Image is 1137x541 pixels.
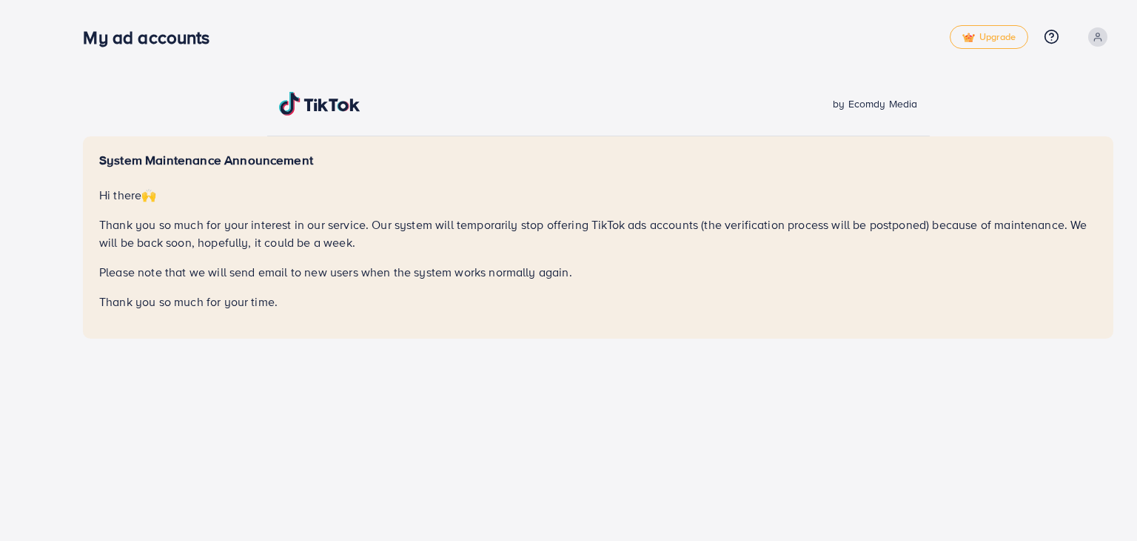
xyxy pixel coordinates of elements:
h5: System Maintenance Announcement [99,153,1097,168]
h3: My ad accounts [83,27,221,48]
span: 🙌 [141,187,156,203]
p: Thank you so much for your time. [99,293,1097,311]
p: Thank you so much for your interest in our service. Our system will temporarily stop offering Tik... [99,216,1097,251]
p: Please note that we will send email to new users when the system works normally again. [99,263,1097,281]
a: tickUpgrade [950,25,1028,49]
img: tick [962,33,975,43]
img: TikTok [279,92,360,116]
span: Upgrade [962,32,1016,43]
span: by Ecomdy Media [833,96,917,111]
p: Hi there [99,186,1097,204]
